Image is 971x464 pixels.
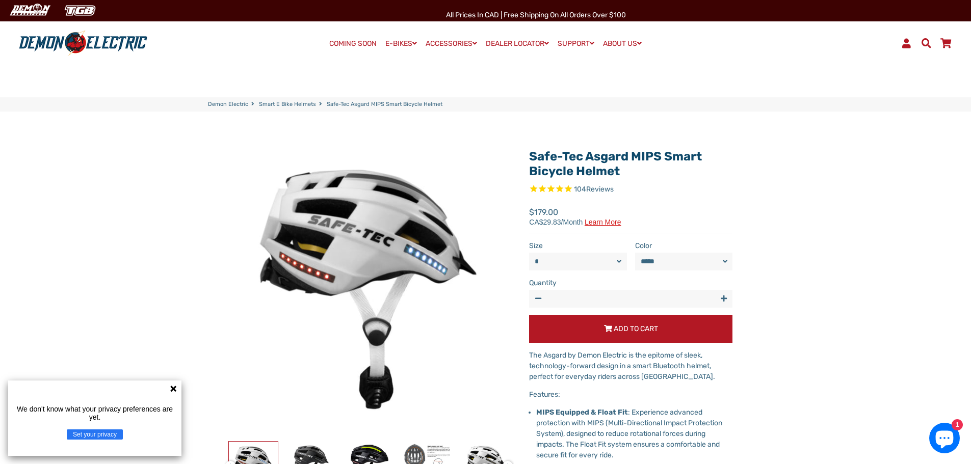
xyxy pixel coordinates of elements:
[635,240,733,251] label: Color
[529,290,732,308] input: quantity
[529,149,702,178] a: Safe-Tec Asgard MIPS Smart Bicycle Helmet
[422,36,481,51] a: ACCESSORIES
[15,30,151,57] img: Demon Electric logo
[327,100,442,109] span: Safe-Tec Asgard MIPS Smart Bicycle Helmet
[67,429,123,440] button: Set your privacy
[482,36,553,51] a: DEALER LOCATOR
[529,184,732,196] span: Rated 4.8 out of 5 stars 104 reviews
[59,2,101,19] img: TGB Canada
[599,36,645,51] a: ABOUT US
[529,389,732,400] p: Features:
[446,11,626,19] span: All Prices in CAD | Free shipping on all orders over $100
[926,423,963,456] inbox-online-store-chat: Shopify online store chat
[529,350,732,382] p: The Asgard by Demon Electric is the epitome of sleek, technology-forward design in a smart Blueto...
[715,290,732,308] button: Increase item quantity by one
[529,278,732,288] label: Quantity
[5,2,54,19] img: Demon Electric
[12,405,177,421] p: We don't know what your privacy preferences are yet.
[259,100,316,109] a: Smart E Bike Helmets
[554,36,598,51] a: SUPPORT
[529,315,732,343] button: Add to Cart
[574,185,614,194] span: 104 reviews
[529,290,547,308] button: Reduce item quantity by one
[536,407,732,460] p: : Experience advanced protection with MIPS (Multi-Directional Impact Protection System), designed...
[614,324,658,333] span: Add to Cart
[326,37,380,51] a: COMING SOON
[529,206,621,226] span: $179.00
[586,185,614,194] span: Reviews
[382,36,421,51] a: E-BIKES
[208,100,248,109] a: Demon Electric
[536,408,628,417] strong: MIPS Equipped & Float Fit
[529,240,627,251] label: Size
